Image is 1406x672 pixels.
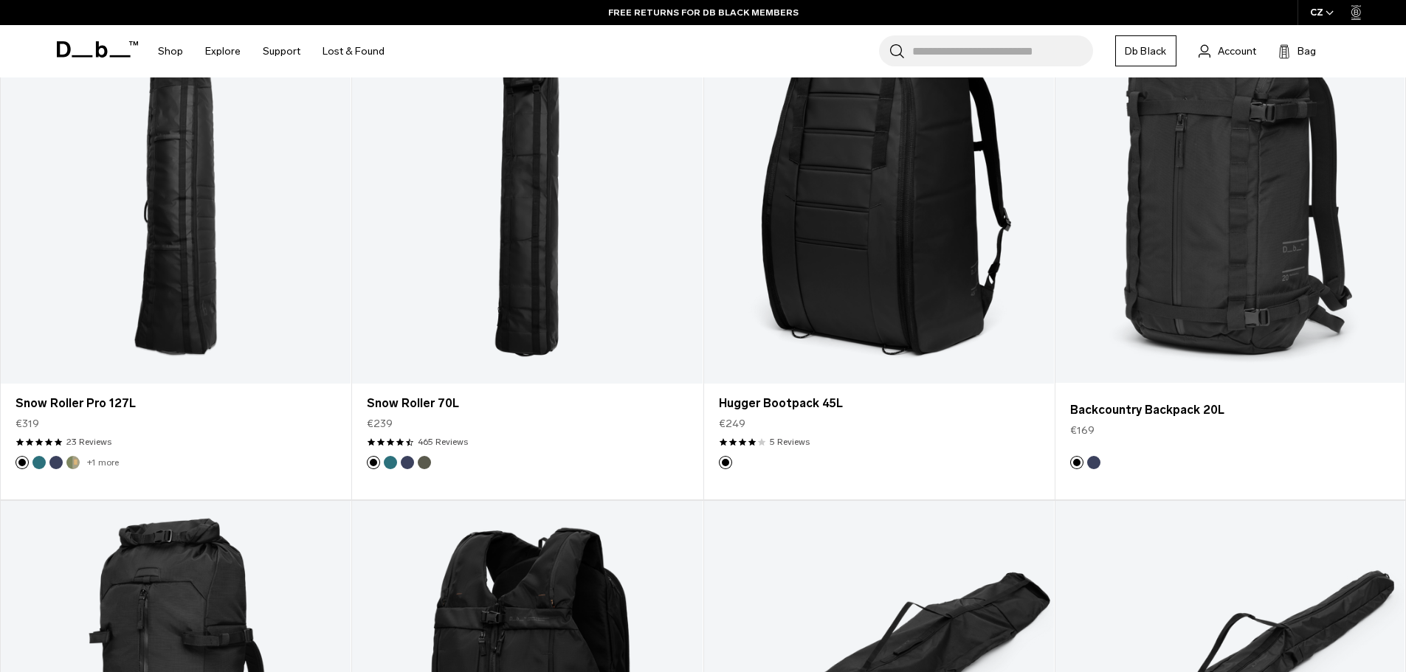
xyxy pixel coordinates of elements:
a: +1 more [87,457,119,468]
button: Midnight Teal [384,456,397,469]
button: Blue Hour [49,456,63,469]
span: €319 [15,416,39,432]
a: FREE RETURNS FOR DB BLACK MEMBERS [608,6,799,19]
button: Db x Beyond Medals [66,456,80,469]
span: €249 [719,416,745,432]
a: Support [263,25,300,77]
button: Midnight Teal [32,456,46,469]
a: 5 reviews [770,435,810,448]
span: €169 [1070,423,1095,438]
a: Account [1199,42,1256,60]
a: Db Black [1115,35,1176,66]
button: Black Out [15,456,29,469]
span: €239 [367,416,393,432]
a: Hugger Bootpack 45L [719,395,1039,412]
a: 23 reviews [66,435,111,448]
a: Snow Roller 70L [367,395,687,412]
a: Lost & Found [323,25,385,77]
button: Blue Hour [1087,456,1100,469]
button: Bag [1278,42,1316,60]
button: Black Out [367,456,380,469]
a: Snow Roller Pro 127L [15,395,336,412]
a: Explore [205,25,241,77]
button: Blue Hour [401,456,414,469]
a: Backcountry Backpack 20L [1070,401,1390,419]
button: Black Out [719,456,732,469]
span: Account [1218,44,1256,59]
button: Black Out [1070,456,1083,469]
nav: Main Navigation [147,25,396,77]
button: Moss Green [418,456,431,469]
span: Bag [1298,44,1316,59]
a: 465 reviews [418,435,468,448]
a: Shop [158,25,183,77]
